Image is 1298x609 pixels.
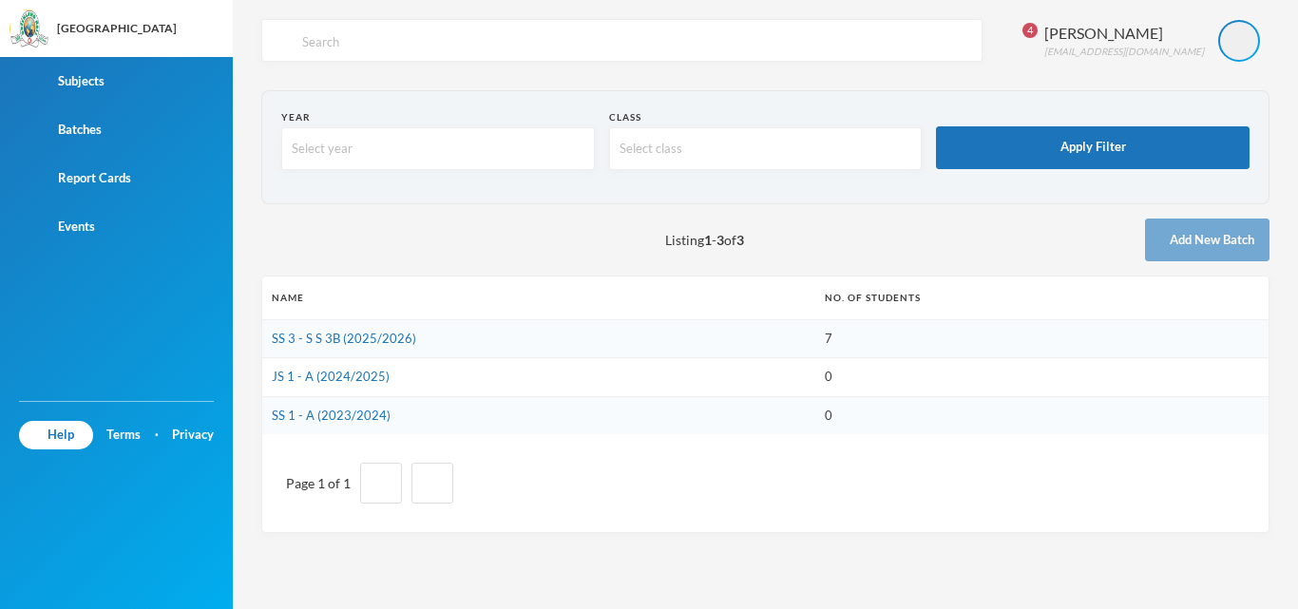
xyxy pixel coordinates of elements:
th: No. of students [809,276,1193,319]
div: [GEOGRAPHIC_DATA] [57,20,177,37]
img: ... [1229,332,1232,347]
th: Name [262,276,809,319]
div: Class [609,110,923,124]
a: SS 3 - S S 3B (2025/2026) [272,331,416,346]
div: Page 1 of 1 [286,473,351,493]
img: logo [10,10,48,48]
a: Terms [116,426,150,445]
div: · [160,426,163,445]
div: Year [281,110,595,124]
td: 0 [809,396,1193,434]
b: 3 [730,232,737,248]
td: 7 [809,319,1193,358]
div: Select class [620,140,895,159]
div: Batches [29,120,102,140]
b: 1 [697,232,705,248]
div: [EMAIL_ADDRESS][DOMAIN_NAME] [1036,45,1195,59]
img: ... [1229,409,1232,424]
a: SS 1 - A (2023/2024) [272,408,391,423]
div: [PERSON_NAME] [1036,22,1195,45]
input: Search [300,20,947,63]
img: search [272,33,289,50]
img: ... [1229,371,1232,386]
span: Listing - of [659,230,737,250]
button: Apply Filter [936,126,1250,169]
img: STUDENT [1212,22,1250,60]
a: Privacy [172,426,214,445]
a: Help [19,421,107,449]
div: Events [29,217,95,237]
div: Subjects [29,71,105,91]
div: Select year [292,140,567,159]
button: Add New Batch [1132,219,1269,261]
span: 4 [1014,21,1029,36]
b: 3 [710,232,717,248]
td: 0 [809,358,1193,397]
a: JS 1 - A (2024/2025) [272,369,390,384]
div: Report Cards [29,168,131,188]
